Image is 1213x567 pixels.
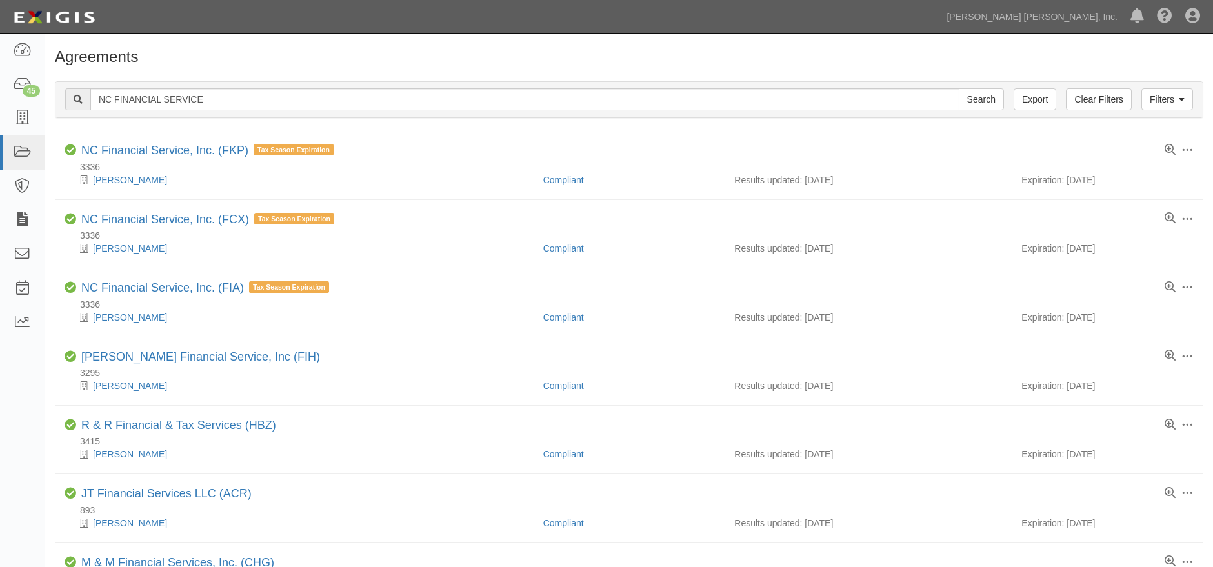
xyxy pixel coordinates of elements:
[23,85,40,97] div: 45
[734,242,1002,255] div: Results updated: [DATE]
[93,312,167,323] a: [PERSON_NAME]
[1014,88,1056,110] a: Export
[65,242,534,255] div: Niam Mustafa
[81,281,244,294] a: NC Financial Service, Inc. (FIA)
[543,518,584,528] a: Compliant
[65,214,76,225] i: Compliant
[1165,419,1176,431] a: View results summary
[1165,488,1176,499] a: View results summary
[93,175,167,185] a: [PERSON_NAME]
[81,213,334,227] div: NC Financial Service, Inc. (FCX)
[65,174,534,186] div: Niam Mustafa
[65,488,76,499] i: Compliant
[940,4,1124,30] a: [PERSON_NAME] [PERSON_NAME], Inc.
[254,213,334,224] span: Tax Season Expiration
[1165,144,1176,156] a: View results summary
[734,379,1002,392] div: Results updated: [DATE]
[1165,350,1176,362] a: View results summary
[734,448,1002,461] div: Results updated: [DATE]
[65,351,76,363] i: Compliant
[734,517,1002,530] div: Results updated: [DATE]
[1141,88,1193,110] a: Filters
[1165,282,1176,293] a: View results summary
[65,504,1203,517] div: 893
[81,144,334,158] div: NC Financial Service, Inc. (FKP)
[81,487,252,501] div: JT Financial Services LLC (ACR)
[254,144,334,155] span: Tax Season Expiration
[543,381,584,391] a: Compliant
[543,175,584,185] a: Compliant
[1021,379,1194,392] div: Expiration: [DATE]
[65,311,534,324] div: Niam Mustafa
[81,419,276,433] div: R & R Financial & Tax Services (HBZ)
[543,312,584,323] a: Compliant
[10,6,99,29] img: logo-5460c22ac91f19d4615b14bd174203de0afe785f0fc80cf4dbbc73dc1793850b.png
[81,350,320,364] div: Theo A. Financial Service, Inc (FIH)
[81,419,276,432] a: R & R Financial & Tax Services (HBZ)
[1021,448,1194,461] div: Expiration: [DATE]
[65,229,1203,242] div: 3336
[65,161,1203,174] div: 3336
[1021,174,1194,186] div: Expiration: [DATE]
[65,379,534,392] div: Theo Adegboruwa
[65,282,76,293] i: Compliant
[93,381,167,391] a: [PERSON_NAME]
[81,487,252,500] a: JT Financial Services LLC (ACR)
[959,88,1004,110] input: Search
[90,88,959,110] input: Search
[93,449,167,459] a: [PERSON_NAME]
[543,449,584,459] a: Compliant
[55,48,1203,65] h1: Agreements
[1157,9,1172,25] i: Help Center - Complianz
[81,213,249,226] a: NC Financial Service, Inc. (FCX)
[1021,311,1194,324] div: Expiration: [DATE]
[93,518,167,528] a: [PERSON_NAME]
[1066,88,1131,110] a: Clear Filters
[65,435,1203,448] div: 3415
[1021,242,1194,255] div: Expiration: [DATE]
[65,366,1203,379] div: 3295
[65,144,76,156] i: Compliant
[249,281,329,293] span: Tax Season Expiration
[81,350,320,363] a: [PERSON_NAME] Financial Service, Inc (FIH)
[65,419,76,431] i: Compliant
[65,448,534,461] div: Yvette Rupp
[734,174,1002,186] div: Results updated: [DATE]
[543,243,584,254] a: Compliant
[1021,517,1194,530] div: Expiration: [DATE]
[1165,213,1176,224] a: View results summary
[81,281,329,295] div: NC Financial Service, Inc. (FIA)
[65,517,534,530] div: Jeffrey M. Madan
[65,298,1203,311] div: 3336
[734,311,1002,324] div: Results updated: [DATE]
[81,144,248,157] a: NC Financial Service, Inc. (FKP)
[93,243,167,254] a: [PERSON_NAME]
